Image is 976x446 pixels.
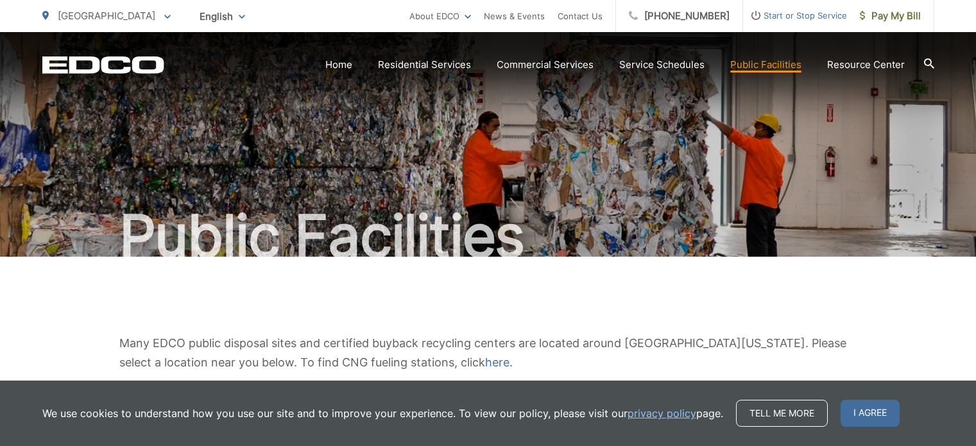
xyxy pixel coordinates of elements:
span: English [190,5,255,28]
a: Tell me more [736,400,828,427]
a: Home [325,57,352,73]
span: Many EDCO public disposal sites and certified buyback recycling centers are located around [GEOGR... [119,336,846,369]
span: Pay My Bill [860,8,921,24]
a: Commercial Services [497,57,594,73]
a: Residential Services [378,57,471,73]
a: Contact Us [558,8,603,24]
p: We use cookies to understand how you use our site and to improve your experience. To view our pol... [42,406,723,421]
a: here [485,353,509,372]
a: Public Facilities [730,57,801,73]
a: Resource Center [827,57,905,73]
a: privacy policy [628,406,696,421]
a: About EDCO [409,8,471,24]
h1: Public Facilities [42,204,934,268]
a: Service Schedules [619,57,705,73]
span: I agree [841,400,900,427]
a: EDCD logo. Return to the homepage. [42,56,164,74]
span: [GEOGRAPHIC_DATA] [58,10,155,22]
a: News & Events [484,8,545,24]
